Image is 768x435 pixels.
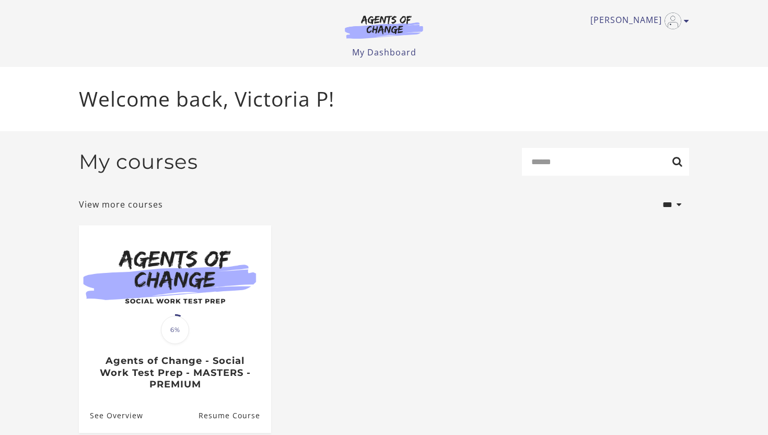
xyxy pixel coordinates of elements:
[90,355,260,391] h3: Agents of Change - Social Work Test Prep - MASTERS - PREMIUM
[79,84,689,115] p: Welcome back, Victoria P!
[161,316,189,344] span: 6%
[590,13,684,29] a: Toggle menu
[79,198,163,211] a: View more courses
[352,47,416,58] a: My Dashboard
[334,15,434,39] img: Agents of Change Logo
[79,398,143,432] a: Agents of Change - Social Work Test Prep - MASTERS - PREMIUM: See Overview
[79,150,198,174] h2: My courses
[199,398,271,432] a: Agents of Change - Social Work Test Prep - MASTERS - PREMIUM: Resume Course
